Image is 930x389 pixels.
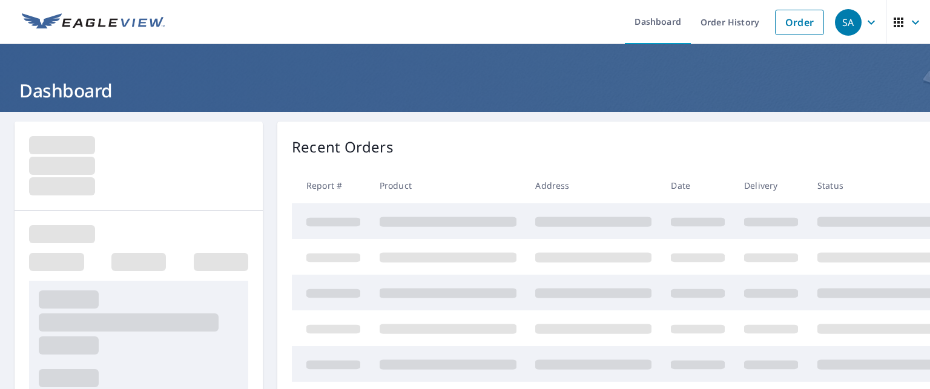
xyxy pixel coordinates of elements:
img: EV Logo [22,13,165,31]
th: Delivery [734,168,808,203]
h1: Dashboard [15,78,915,103]
a: Order [775,10,824,35]
div: SA [835,9,862,36]
p: Recent Orders [292,136,394,158]
th: Date [661,168,734,203]
th: Product [370,168,526,203]
th: Address [526,168,661,203]
th: Report # [292,168,370,203]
